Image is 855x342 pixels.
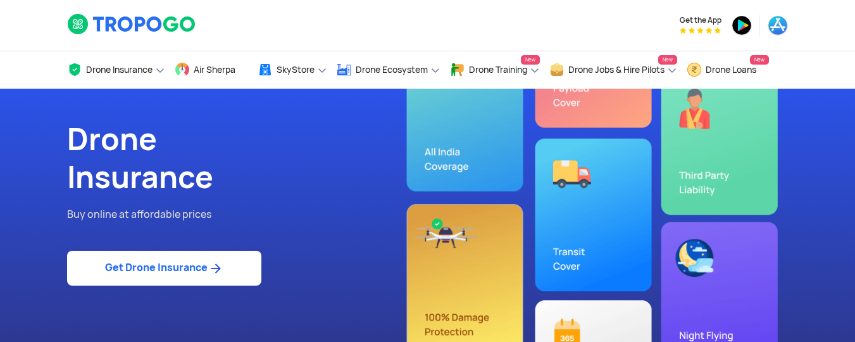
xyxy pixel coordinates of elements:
[337,51,440,89] a: Drone Ecosystem
[67,51,165,89] a: Drone Insurance
[750,55,769,65] span: New
[356,65,428,75] span: Drone Ecosystem
[687,51,769,89] a: Drone LoansNew
[706,65,756,75] span: Drone Loans
[194,65,235,75] span: Air Sherpa
[86,65,153,75] span: Drone Insurance
[549,51,677,89] a: Drone Jobs & Hire PilotsNew
[67,120,418,196] h1: Drone Insurance
[277,65,315,75] span: SkyStore
[208,261,223,276] img: ic_arrow_forward_blue.svg
[768,15,788,35] img: ic_appstore.png
[680,27,721,34] img: App Raking
[521,55,540,65] span: New
[658,55,677,65] span: New
[469,65,527,75] span: Drone Training
[680,15,721,25] span: Get the App
[67,13,197,35] img: logoHeader.svg
[450,51,540,89] a: Drone TrainingNew
[568,65,665,75] span: Drone Jobs & Hire Pilots
[258,51,327,89] a: SkyStore
[67,206,418,223] p: Buy online at affordable prices
[732,15,752,35] img: ic_playstore.png
[67,251,261,286] a: Get Drone Insurance
[175,51,248,89] a: Air Sherpa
